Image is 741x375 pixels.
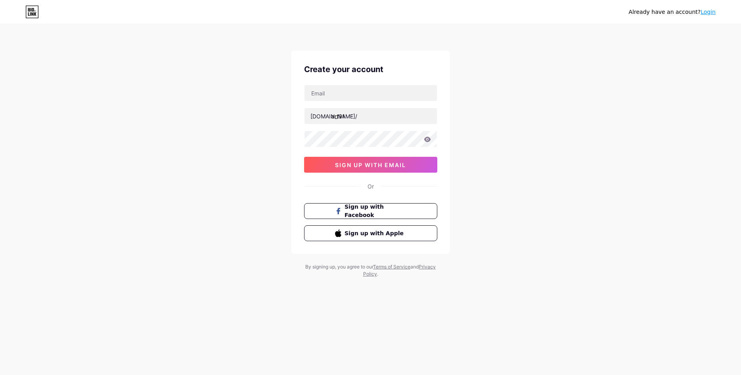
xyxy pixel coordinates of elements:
button: sign up with email [304,157,437,173]
input: username [304,108,437,124]
div: Or [368,182,374,190]
span: Sign up with Apple [345,229,406,238]
a: Terms of Service [373,264,410,270]
div: By signing up, you agree to our and . [303,263,438,278]
span: sign up with email [335,162,406,168]
button: Sign up with Facebook [304,203,437,219]
div: Create your account [304,63,437,75]
a: Login [701,9,716,15]
span: Sign up with Facebook [345,203,406,219]
div: [DOMAIN_NAME]/ [310,112,357,120]
input: Email [304,85,437,101]
div: Already have an account? [629,8,716,16]
button: Sign up with Apple [304,225,437,241]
